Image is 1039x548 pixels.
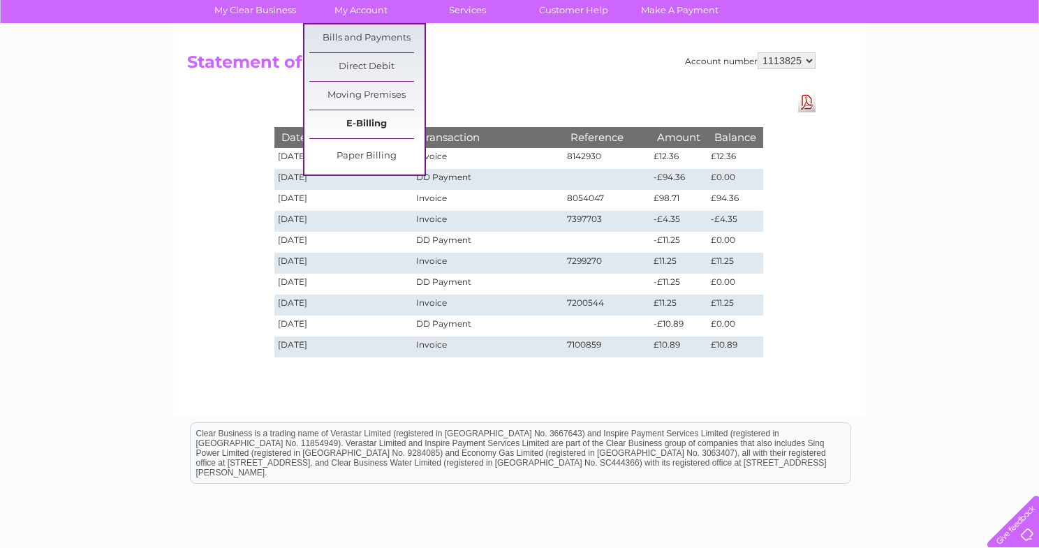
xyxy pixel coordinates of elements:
a: Direct Debit [309,53,425,81]
a: Energy [828,59,859,70]
td: 7200544 [563,295,650,316]
td: £12.36 [707,148,763,169]
td: [DATE] [274,190,413,211]
td: £0.00 [707,232,763,253]
th: Transaction [413,127,563,147]
td: Invoice [413,148,563,169]
a: Log out [993,59,1026,70]
a: E-Billing [309,110,425,138]
td: £11.25 [650,253,707,274]
td: Invoice [413,253,563,274]
td: DD Payment [413,169,563,190]
div: Clear Business is a trading name of Verastar Limited (registered in [GEOGRAPHIC_DATA] No. 3667643... [191,8,850,68]
td: £11.25 [650,295,707,316]
td: [DATE] [274,211,413,232]
td: £11.25 [707,253,763,274]
th: Date [274,127,413,147]
td: £10.89 [707,336,763,357]
td: Invoice [413,190,563,211]
a: 0333 014 3131 [776,7,872,24]
td: [DATE] [274,253,413,274]
td: [DATE] [274,336,413,357]
td: [DATE] [274,274,413,295]
td: [DATE] [274,148,413,169]
td: £10.89 [650,336,707,357]
td: £12.36 [650,148,707,169]
td: 8142930 [563,148,650,169]
td: Invoice [413,295,563,316]
td: -£11.25 [650,232,707,253]
td: £94.36 [707,190,763,211]
td: [DATE] [274,295,413,316]
div: Account number [685,52,816,69]
td: [DATE] [274,169,413,190]
a: Paper Billing [309,142,425,170]
td: -£94.36 [650,169,707,190]
td: DD Payment [413,316,563,336]
img: logo.png [36,36,108,79]
a: Download Pdf [798,92,816,112]
td: 7397703 [563,211,650,232]
a: Telecoms [867,59,909,70]
a: Bills and Payments [309,24,425,52]
td: Invoice [413,336,563,357]
a: Moving Premises [309,82,425,110]
td: -£4.35 [650,211,707,232]
td: DD Payment [413,232,563,253]
td: [DATE] [274,232,413,253]
a: Contact [946,59,980,70]
h2: Statement of Accounts [187,52,816,79]
a: Water [793,59,820,70]
td: Invoice [413,211,563,232]
td: 7100859 [563,336,650,357]
td: 7299270 [563,253,650,274]
th: Amount [650,127,707,147]
td: -£11.25 [650,274,707,295]
td: £11.25 [707,295,763,316]
td: [DATE] [274,316,413,336]
a: Blog [918,59,938,70]
td: £0.00 [707,274,763,295]
th: Reference [563,127,650,147]
td: £98.71 [650,190,707,211]
th: Balance [707,127,763,147]
td: £0.00 [707,316,763,336]
td: DD Payment [413,274,563,295]
td: 8054047 [563,190,650,211]
td: -£4.35 [707,211,763,232]
td: £0.00 [707,169,763,190]
td: -£10.89 [650,316,707,336]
